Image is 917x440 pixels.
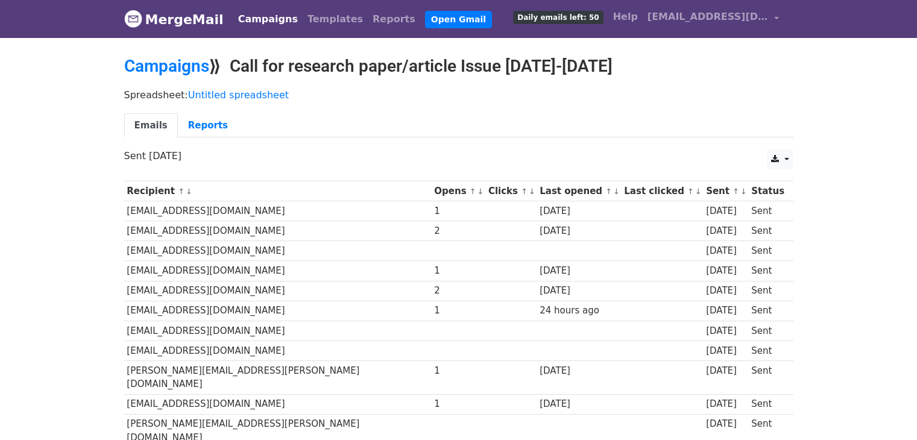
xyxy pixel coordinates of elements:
[508,5,608,29] a: Daily emails left: 50
[178,113,238,138] a: Reports
[706,204,746,218] div: [DATE]
[613,187,620,196] a: ↓
[178,187,184,196] a: ↑
[706,224,746,238] div: [DATE]
[748,341,787,360] td: Sent
[608,5,643,29] a: Help
[748,301,787,321] td: Sent
[740,187,747,196] a: ↓
[748,261,787,281] td: Sent
[521,187,528,196] a: ↑
[124,221,432,241] td: [EMAIL_ADDRESS][DOMAIN_NAME]
[470,187,476,196] a: ↑
[124,261,432,281] td: [EMAIL_ADDRESS][DOMAIN_NAME]
[124,394,432,414] td: [EMAIL_ADDRESS][DOMAIN_NAME]
[748,394,787,414] td: Sent
[434,264,482,278] div: 1
[124,149,793,162] p: Sent [DATE]
[124,341,432,360] td: [EMAIL_ADDRESS][DOMAIN_NAME]
[434,224,482,238] div: 2
[434,204,482,218] div: 1
[540,264,618,278] div: [DATE]
[540,224,618,238] div: [DATE]
[434,364,482,378] div: 1
[432,181,486,201] th: Opens
[748,201,787,221] td: Sent
[706,397,746,411] div: [DATE]
[434,304,482,318] div: 1
[748,221,787,241] td: Sent
[124,301,432,321] td: [EMAIL_ADDRESS][DOMAIN_NAME]
[648,10,768,24] span: [EMAIL_ADDRESS][DOMAIN_NAME]
[303,7,368,31] a: Templates
[124,181,432,201] th: Recipient
[233,7,303,31] a: Campaigns
[434,284,482,298] div: 2
[124,113,178,138] a: Emails
[540,304,618,318] div: 24 hours ago
[124,89,793,101] p: Spreadsheet:
[540,284,618,298] div: [DATE]
[188,89,289,101] a: Untitled spreadsheet
[529,187,535,196] a: ↓
[706,344,746,358] div: [DATE]
[124,360,432,394] td: [PERSON_NAME][EMAIL_ADDRESS][PERSON_NAME][DOMAIN_NAME]
[687,187,694,196] a: ↑
[124,56,793,77] h2: ⟫ Call for research paper/article Issue [DATE]-[DATE]
[733,187,739,196] a: ↑
[124,56,209,76] a: Campaigns
[706,417,746,431] div: [DATE]
[605,187,612,196] a: ↑
[485,181,537,201] th: Clicks
[477,187,484,196] a: ↓
[124,321,432,341] td: [EMAIL_ADDRESS][DOMAIN_NAME]
[124,281,432,301] td: [EMAIL_ADDRESS][DOMAIN_NAME]
[124,241,432,261] td: [EMAIL_ADDRESS][DOMAIN_NAME]
[706,284,746,298] div: [DATE]
[425,11,492,28] a: Open Gmail
[748,241,787,261] td: Sent
[748,181,787,201] th: Status
[513,11,603,24] span: Daily emails left: 50
[540,364,618,378] div: [DATE]
[540,397,618,411] div: [DATE]
[748,360,787,394] td: Sent
[706,244,746,258] div: [DATE]
[703,181,748,201] th: Sent
[368,7,420,31] a: Reports
[706,304,746,318] div: [DATE]
[748,281,787,301] td: Sent
[706,364,746,378] div: [DATE]
[540,204,618,218] div: [DATE]
[695,187,702,196] a: ↓
[706,324,746,338] div: [DATE]
[434,397,482,411] div: 1
[124,7,224,32] a: MergeMail
[622,181,704,201] th: Last clicked
[124,10,142,28] img: MergeMail logo
[186,187,192,196] a: ↓
[537,181,621,201] th: Last opened
[706,264,746,278] div: [DATE]
[748,321,787,341] td: Sent
[124,201,432,221] td: [EMAIL_ADDRESS][DOMAIN_NAME]
[643,5,784,33] a: [EMAIL_ADDRESS][DOMAIN_NAME]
